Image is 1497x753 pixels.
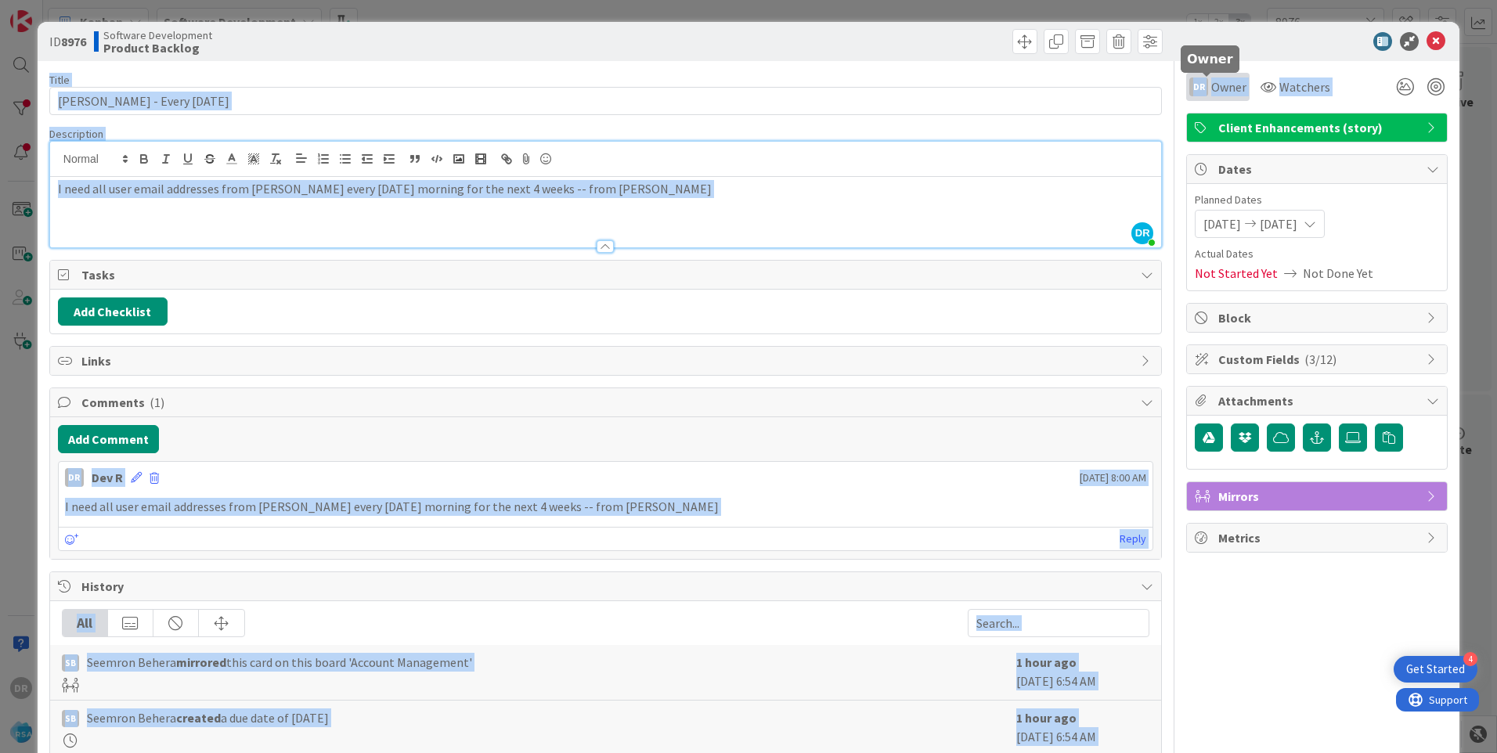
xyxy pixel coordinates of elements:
[92,468,123,487] div: Dev R
[176,710,221,726] b: created
[81,577,1133,596] span: History
[1218,487,1419,506] span: Mirrors
[1211,77,1246,96] span: Owner
[1016,708,1149,748] div: [DATE] 6:54 AM
[49,127,103,141] span: Description
[1279,77,1330,96] span: Watchers
[1304,351,1336,367] span: ( 3/12 )
[81,265,1133,284] span: Tasks
[1218,160,1419,178] span: Dates
[58,297,168,326] button: Add Checklist
[150,395,164,410] span: ( 1 )
[33,2,71,21] span: Support
[62,654,79,672] div: SB
[1218,528,1419,547] span: Metrics
[1189,77,1208,96] div: DR
[1195,264,1278,283] span: Not Started Yet
[1195,246,1439,262] span: Actual Dates
[1131,222,1153,244] span: DR
[1218,391,1419,410] span: Attachments
[1203,214,1241,233] span: [DATE]
[103,29,212,41] span: Software Development
[87,653,472,672] span: Seemron Behera this card on this board 'Account Management'
[87,708,329,727] span: Seemron Behera a due date of [DATE]
[58,425,159,453] button: Add Comment
[61,34,86,49] b: 8976
[1080,470,1146,486] span: [DATE] 8:00 AM
[65,468,84,487] div: DR
[1218,350,1419,369] span: Custom Fields
[1303,264,1373,283] span: Not Done Yet
[65,498,1146,516] p: I need all user email addresses from [PERSON_NAME] every [DATE] morning for the next 4 weeks -- f...
[81,351,1133,370] span: Links
[1120,529,1146,549] a: Reply
[1016,654,1077,670] b: 1 hour ago
[62,710,79,727] div: SB
[49,87,1162,115] input: type card name here...
[81,393,1133,412] span: Comments
[1218,118,1419,137] span: Client Enhancements (story)
[1195,192,1439,208] span: Planned Dates
[103,41,212,54] b: Product Backlog
[1394,656,1477,683] div: Open Get Started checklist, remaining modules: 4
[1016,653,1149,692] div: [DATE] 6:54 AM
[1260,214,1297,233] span: [DATE]
[1406,661,1465,677] div: Get Started
[49,73,70,87] label: Title
[176,654,226,670] b: mirrored
[1016,710,1077,726] b: 1 hour ago
[968,609,1149,637] input: Search...
[1218,308,1419,327] span: Block
[49,32,86,51] span: ID
[63,610,108,636] div: All
[1463,652,1477,666] div: 4
[1187,52,1233,67] h5: Owner
[58,180,1153,198] p: I need all user email addresses from [PERSON_NAME] every [DATE] morning for the next 4 weeks -- f...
